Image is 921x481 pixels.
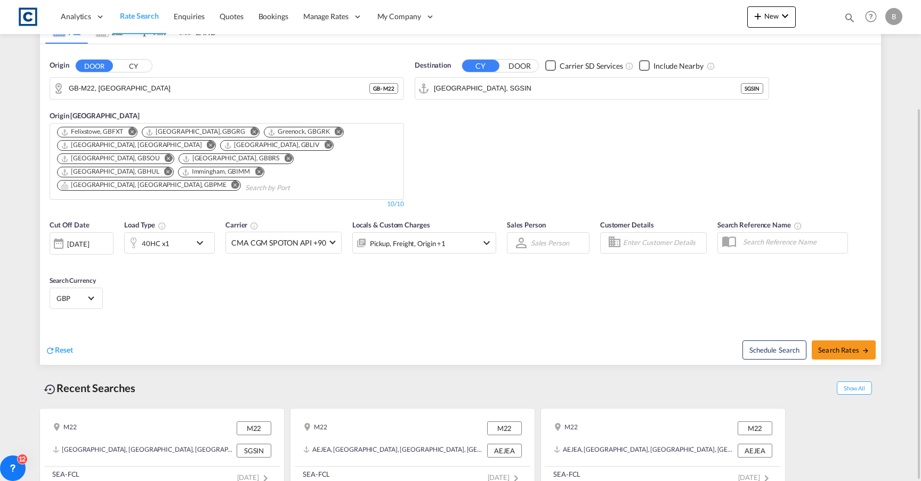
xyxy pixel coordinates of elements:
span: Origin [GEOGRAPHIC_DATA] [50,111,140,120]
img: 1fdb9190129311efbfaf67cbb4249bed.jpeg [16,5,40,29]
span: GB - M22 [373,85,394,92]
div: M22 [554,421,578,435]
md-checkbox: Checkbox No Ink [545,60,623,71]
div: Recent Searches [39,376,140,400]
button: Remove [317,141,333,151]
div: Pickup Freight Origin Factory Stuffing [370,236,446,251]
span: CMA CGM SPOTON API +90 [231,238,326,248]
div: icon-magnify [844,12,855,28]
span: Show All [837,381,872,395]
div: M22 [738,421,772,435]
span: Help [862,7,880,26]
div: B [885,8,902,25]
md-icon: icon-information-outline [158,222,166,230]
span: Search Reference Name [717,221,802,229]
button: Remove [327,127,343,138]
span: New [752,12,791,20]
md-icon: icon-backup-restore [44,383,56,396]
div: Portsmouth, HAM, GBPME [61,181,227,190]
span: GBP [56,294,86,303]
button: Remove [121,127,137,138]
div: AEJEA [487,444,522,458]
div: Felixstowe, GBFXT [61,127,123,136]
div: Greenock, GBGRK [268,127,330,136]
span: Enquiries [174,12,205,21]
md-input-container: GB-M22, Manchester [50,78,403,99]
div: 40HC x1icon-chevron-down [124,232,215,254]
button: CY [115,60,152,72]
div: SEA-FCL [52,469,79,479]
button: Remove [158,154,174,165]
div: Include Nearby [653,61,704,71]
div: Press delete to remove this chip. [61,127,125,136]
span: Analytics [61,11,91,22]
span: Cut Off Date [50,221,90,229]
span: Reset [55,345,73,354]
button: Remove [157,167,173,178]
md-checkbox: Checkbox No Ink [639,60,704,71]
div: Help [862,7,885,27]
md-input-container: Singapore, SGSIN [415,78,769,99]
div: Origin DOOR CY GB-M22, ManchesterOrigin [GEOGRAPHIC_DATA] Chips container. Use arrow keys to sele... [40,44,881,365]
input: Search Reference Name [738,234,847,250]
div: AEJEA, Jebel Ali, United Arab Emirates, Middle East, Middle East [554,444,735,458]
input: Search by Door [69,80,369,96]
button: icon-plus 400-fgNewicon-chevron-down [747,6,796,28]
md-select: Select Currency: £ GBPUnited Kingdom Pound [55,290,97,306]
div: M22 [53,421,77,435]
input: Enter Customer Details [623,235,703,251]
div: SGSIN, Singapore, Singapore, South East Asia, Asia Pacific [53,444,234,458]
button: DOOR [501,60,538,72]
button: Remove [277,154,293,165]
div: Press delete to remove this chip. [182,167,252,176]
md-icon: Unchecked: Ignores neighbouring ports when fetching rates.Checked : Includes neighbouring ports w... [707,62,715,70]
div: M22 [487,421,522,435]
span: Rate Search [120,11,159,20]
div: Press delete to remove this chip. [182,154,282,163]
div: icon-refreshReset [45,345,73,356]
md-icon: icon-plus 400-fg [752,10,764,22]
div: Hull, GBHUL [61,167,159,176]
md-icon: Your search will be saved by the below given name [794,222,802,230]
div: 40HC x1 [142,236,169,251]
div: [DATE] [67,239,89,249]
span: Search Currency [50,276,96,284]
md-icon: icon-arrow-right [862,347,869,354]
md-select: Sales Person [530,235,570,250]
div: Pickup Freight Origin Factory Stuffingicon-chevron-down [352,232,496,254]
div: [DATE] [50,232,114,255]
input: Search by Port [434,80,741,96]
div: London Gateway Port, GBLGP [61,141,201,150]
md-icon: icon-magnify [844,12,855,23]
span: Locals & Custom Charges [352,221,430,229]
button: Remove [248,167,264,178]
div: M22 [237,421,271,435]
div: Press delete to remove this chip. [61,181,229,190]
span: Bookings [258,12,288,21]
span: Search Rates [818,346,869,354]
div: Liverpool, GBLIV [224,141,319,150]
div: Press delete to remove this chip. [61,167,161,176]
div: SGSIN [237,444,271,458]
div: Press delete to remove this chip. [146,127,247,136]
div: Grangemouth, GBGRG [146,127,245,136]
div: M22 [303,421,327,435]
span: Sales Person [507,221,546,229]
span: Customer Details [600,221,654,229]
div: Southampton, GBSOU [61,154,160,163]
button: Remove [243,127,259,138]
button: Search Ratesicon-arrow-right [812,340,876,360]
md-icon: icon-refresh [45,346,55,355]
button: Remove [224,181,240,191]
button: DOOR [76,60,113,72]
md-icon: icon-chevron-down [779,10,791,22]
md-icon: icon-chevron-down [480,237,493,249]
div: Carrier SD Services [560,61,623,71]
button: Note: By default Schedule search will only considerorigin ports, destination ports and cut off da... [742,340,806,360]
button: Remove [199,141,215,151]
div: Press delete to remove this chip. [61,141,204,150]
div: SGSIN [741,83,763,94]
md-icon: icon-chevron-down [193,237,212,249]
div: Immingham, GBIMM [182,167,250,176]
